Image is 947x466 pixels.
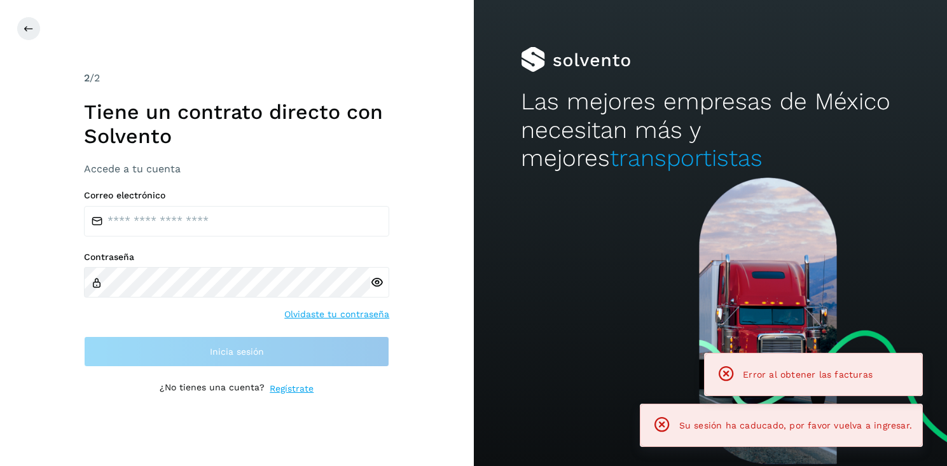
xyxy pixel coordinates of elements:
label: Correo electrónico [84,190,389,201]
p: ¿No tienes una cuenta? [160,382,265,395]
h2: Las mejores empresas de México necesitan más y mejores [521,88,900,172]
span: transportistas [610,144,763,172]
a: Olvidaste tu contraseña [284,308,389,321]
button: Inicia sesión [84,336,389,367]
span: Error al obtener las facturas [743,369,873,380]
h1: Tiene un contrato directo con Solvento [84,100,389,149]
h3: Accede a tu cuenta [84,163,389,175]
a: Regístrate [270,382,314,395]
span: Su sesión ha caducado, por favor vuelva a ingresar. [679,420,912,430]
label: Contraseña [84,252,389,263]
span: 2 [84,72,90,84]
div: /2 [84,71,389,86]
span: Inicia sesión [210,347,264,356]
